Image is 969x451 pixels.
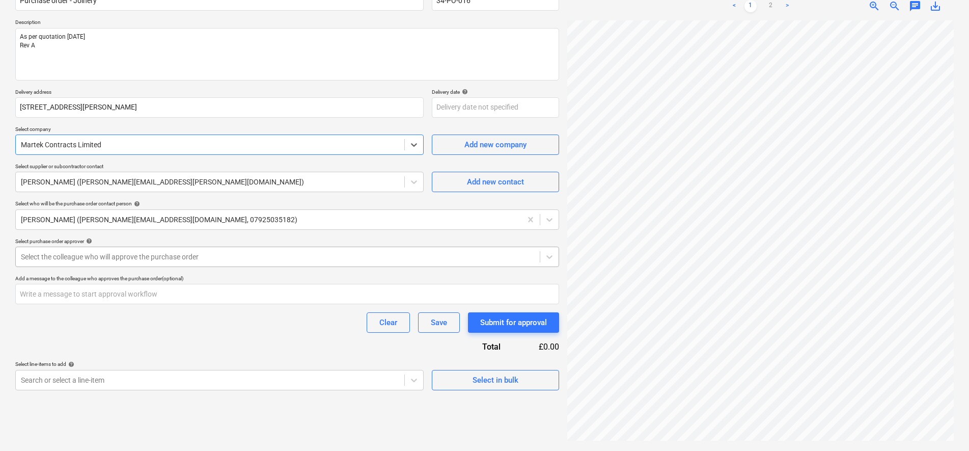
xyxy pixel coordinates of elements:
[15,200,559,207] div: Select who will be the purchase order contact person
[15,19,559,28] p: Description
[15,275,559,282] div: Add a message to the colleague who approves the purchase order (optional)
[15,284,559,304] input: Write a message to start approval workflow
[467,175,524,189] div: Add new contact
[15,89,424,97] p: Delivery address
[464,138,527,151] div: Add new company
[15,97,424,118] input: Delivery address
[517,341,560,353] div: £0.00
[480,316,547,329] div: Submit for approval
[431,316,447,329] div: Save
[66,361,74,367] span: help
[427,341,516,353] div: Total
[367,312,410,333] button: Clear
[432,135,559,155] button: Add new company
[432,370,559,390] button: Select in bulk
[132,201,140,207] span: help
[432,97,559,118] input: Delivery date not specified
[468,312,559,333] button: Submit for approval
[15,28,559,81] textarea: As per quotation [DATE] Rev A
[460,89,468,95] span: help
[418,312,460,333] button: Save
[432,89,559,95] div: Delivery date
[473,374,518,387] div: Select in bulk
[15,126,424,135] p: Select company
[432,172,559,192] button: Add new contact
[15,361,424,367] div: Select line-items to add
[84,238,92,244] span: help
[15,163,424,172] p: Select supplier or subcontractor contact
[379,316,397,329] div: Clear
[15,238,559,245] div: Select purchase order approver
